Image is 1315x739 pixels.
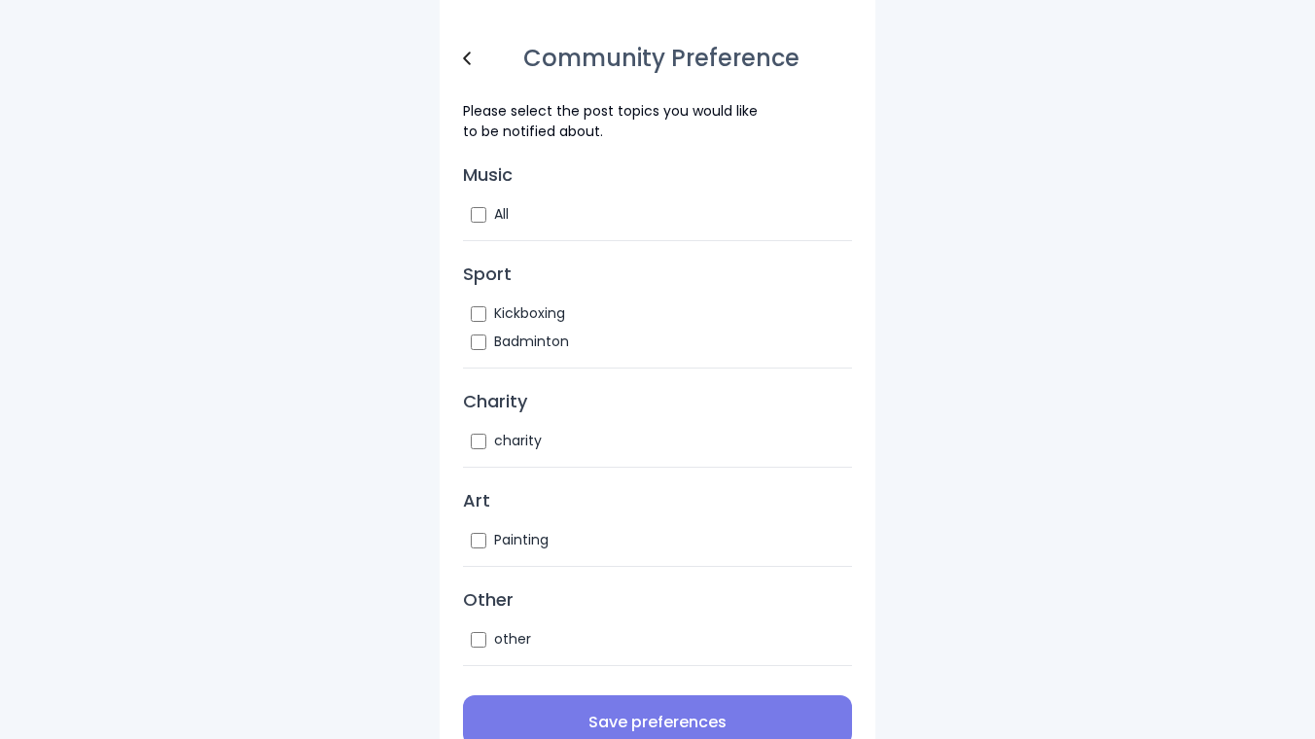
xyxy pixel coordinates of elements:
img: Back [463,52,471,65]
h2: Art [463,487,852,514]
span: Badminton [494,332,569,352]
h2: Sport [463,261,852,288]
span: Save preferences [479,711,836,734]
h2: Music [463,161,852,189]
p: Please select the post topics you would like to be notified about. [463,101,774,142]
span: Painting [494,530,549,550]
span: charity [494,431,542,451]
h2: Charity [463,388,852,415]
span: other [494,629,531,650]
span: All [494,204,509,225]
h1: Community Preference [523,47,800,70]
h2: Other [463,586,852,614]
span: Kickboxing [494,303,565,324]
